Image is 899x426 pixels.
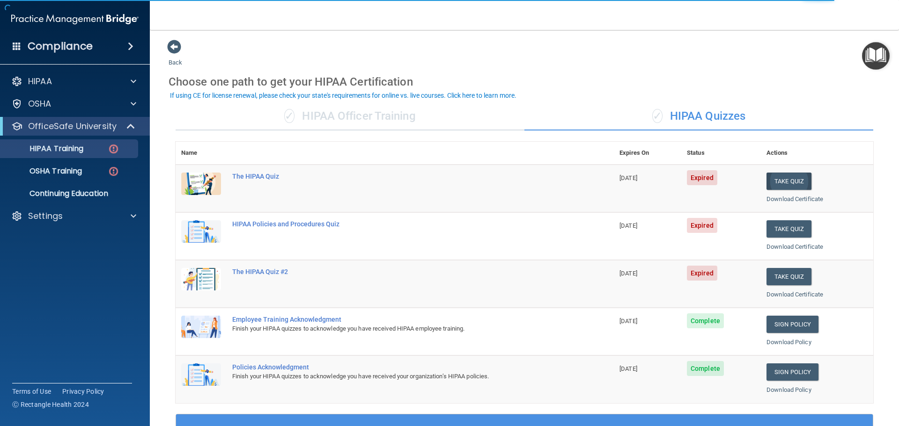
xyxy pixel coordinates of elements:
a: Download Certificate [766,243,823,250]
span: Expired [687,218,717,233]
div: Employee Training Acknowledgment [232,316,567,323]
div: If using CE for license renewal, please check your state's requirements for online vs. live cours... [170,92,516,99]
p: Continuing Education [6,189,134,198]
p: OfficeSafe University [28,121,117,132]
div: The HIPAA Quiz [232,173,567,180]
span: [DATE] [619,174,637,181]
a: Download Certificate [766,195,823,202]
a: HIPAA [11,76,136,87]
img: PMB logo [11,10,139,29]
div: HIPAA Quizzes [524,102,873,130]
span: ✓ [284,109,295,123]
span: Complete [687,361,724,376]
p: Settings [28,210,63,222]
button: Take Quiz [766,220,811,238]
div: Finish your HIPAA quizzes to acknowledge you have received HIPAA employee training. [232,323,567,334]
button: Take Quiz [766,173,811,190]
a: Terms of Use [12,387,51,396]
span: ✓ [652,109,663,123]
th: Actions [761,142,873,165]
th: Name [176,142,227,165]
th: Status [681,142,761,165]
a: Sign Policy [766,316,818,333]
button: Open Resource Center [862,42,890,70]
span: Ⓒ Rectangle Health 2024 [12,400,89,409]
a: Download Policy [766,339,811,346]
span: [DATE] [619,270,637,277]
a: Back [169,48,182,66]
span: Expired [687,266,717,281]
a: OfficeSafe University [11,121,136,132]
p: OSHA [28,98,52,109]
div: Choose one path to get your HIPAA Certification [169,68,880,95]
a: Settings [11,210,136,222]
div: The HIPAA Quiz #2 [232,268,567,275]
h4: Compliance [28,40,93,53]
span: [DATE] [619,318,637,325]
button: Take Quiz [766,268,811,285]
a: OSHA [11,98,136,109]
div: HIPAA Policies and Procedures Quiz [232,220,567,228]
a: Privacy Policy [62,387,104,396]
button: If using CE for license renewal, please check your state's requirements for online vs. live cours... [169,91,518,100]
div: Finish your HIPAA quizzes to acknowledge you have received your organization’s HIPAA policies. [232,371,567,382]
p: OSHA Training [6,166,82,176]
div: HIPAA Officer Training [176,102,524,130]
p: HIPAA Training [6,144,83,153]
a: Download Certificate [766,291,823,298]
img: danger-circle.6113f641.png [108,143,119,155]
span: Complete [687,313,724,328]
span: [DATE] [619,365,637,372]
th: Expires On [614,142,681,165]
a: Sign Policy [766,363,818,381]
img: danger-circle.6113f641.png [108,166,119,177]
p: HIPAA [28,76,52,87]
a: Download Policy [766,386,811,393]
div: Policies Acknowledgment [232,363,567,371]
span: Expired [687,170,717,185]
span: [DATE] [619,222,637,229]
